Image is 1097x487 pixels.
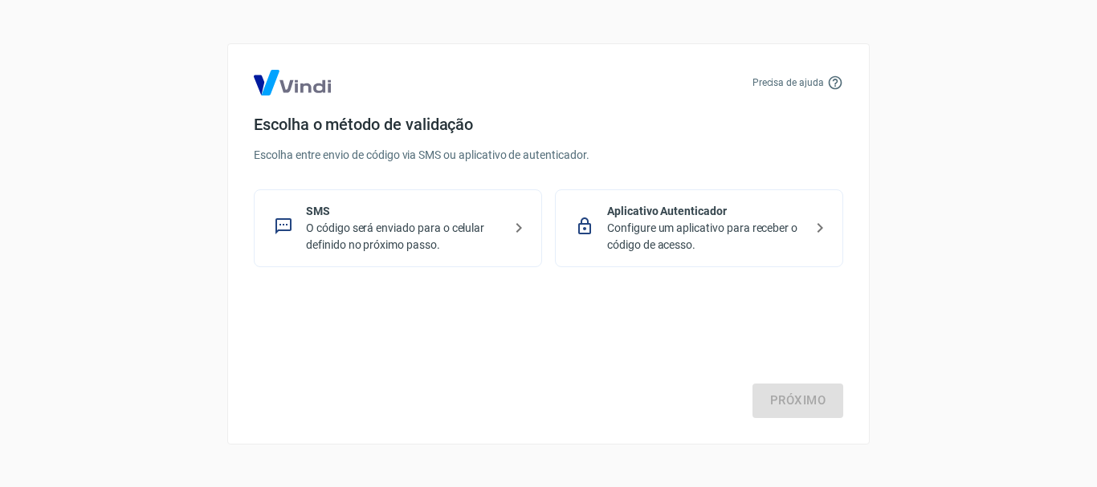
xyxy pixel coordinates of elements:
p: SMS [306,203,503,220]
div: SMSO código será enviado para o celular definido no próximo passo. [254,189,542,267]
p: Precisa de ajuda [752,75,824,90]
p: O código será enviado para o celular definido no próximo passo. [306,220,503,254]
p: Aplicativo Autenticador [607,203,804,220]
h4: Escolha o método de validação [254,115,843,134]
img: Logo Vind [254,70,331,95]
div: Aplicativo AutenticadorConfigure um aplicativo para receber o código de acesso. [555,189,843,267]
p: Escolha entre envio de código via SMS ou aplicativo de autenticador. [254,147,843,164]
p: Configure um aplicativo para receber o código de acesso. [607,220,804,254]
